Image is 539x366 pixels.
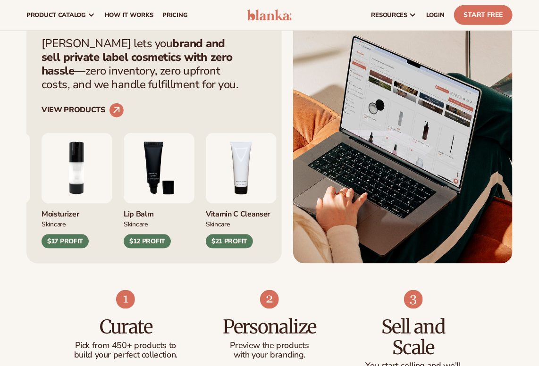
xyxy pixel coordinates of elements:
[371,11,407,19] span: resources
[105,11,153,19] span: How It Works
[206,133,277,204] img: Vitamin c cleanser.
[124,204,194,219] div: Lip Balm
[206,204,277,219] div: Vitamin C Cleanser
[124,219,148,229] div: SKINCARE
[426,11,445,19] span: LOGIN
[26,11,86,19] span: product catalog
[217,316,323,337] h3: Personalize
[124,234,171,249] div: $12 PROFIT
[124,133,194,249] div: 3 / 9
[217,350,323,360] p: with your branding.
[42,133,112,204] img: Moisturizing lotion.
[42,36,233,78] strong: brand and sell private label cosmetics with zero hassle
[42,133,112,249] div: 2 / 9
[454,5,513,25] a: Start Free
[404,290,423,309] img: Shopify Image 9
[360,316,466,358] h3: Sell and Scale
[42,103,124,118] a: VIEW PRODUCTS
[162,11,187,19] span: pricing
[217,341,323,350] p: Preview the products
[247,9,291,21] img: logo
[293,22,513,264] img: Shopify Image 5
[206,219,230,229] div: Skincare
[73,341,179,360] p: Pick from 450+ products to build your perfect collection.
[42,234,89,249] div: $17 PROFIT
[206,234,253,249] div: $21 PROFIT
[116,290,135,309] img: Shopify Image 7
[206,133,277,249] div: 4 / 9
[124,133,194,204] img: Smoothing lip balm.
[260,290,279,309] img: Shopify Image 8
[42,204,112,219] div: Moisturizer
[73,316,179,337] h3: Curate
[42,219,66,229] div: SKINCARE
[42,37,244,91] p: [PERSON_NAME] lets you —zero inventory, zero upfront costs, and we handle fulfillment for you.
